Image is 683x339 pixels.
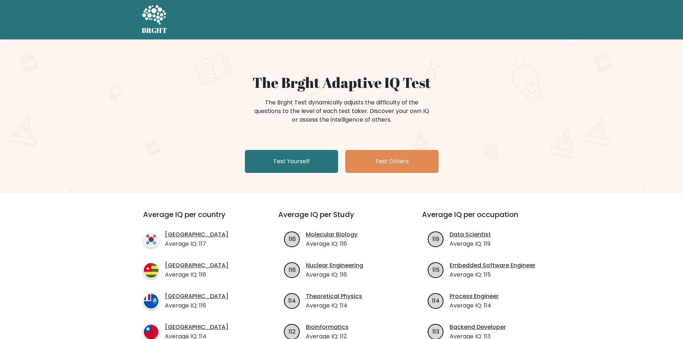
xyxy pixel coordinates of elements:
[288,296,296,305] text: 114
[143,262,159,278] img: country
[143,210,252,227] h3: Average IQ per country
[165,292,228,301] a: [GEOGRAPHIC_DATA]
[306,323,348,331] a: Bioinformatics
[432,296,440,305] text: 114
[306,230,357,239] a: Molecular Biology
[432,265,440,274] text: 115
[142,3,167,37] a: BRGHT
[450,323,506,331] a: Backend Developer
[450,240,491,248] p: Average IQ: 119
[345,150,438,173] a: Test Others
[278,210,405,227] h3: Average IQ per Study
[289,265,296,274] text: 116
[450,261,535,270] a: Embedded Software Engineer
[306,292,362,301] a: Theoretical Physics
[165,323,228,331] a: [GEOGRAPHIC_DATA]
[306,270,363,279] p: Average IQ: 116
[143,293,159,309] img: country
[143,231,159,248] img: country
[450,292,499,301] a: Process Engineer
[450,230,491,239] a: Data Scientist
[165,240,228,248] p: Average IQ: 117
[306,301,362,310] p: Average IQ: 114
[165,270,228,279] p: Average IQ: 116
[422,210,549,227] h3: Average IQ per occupation
[306,240,357,248] p: Average IQ: 116
[252,98,431,124] div: The Brght Test dynamically adjusts the difficulty of the questions to the level of each test take...
[245,150,338,173] a: Test Yourself
[432,235,439,243] text: 119
[289,327,295,335] text: 112
[167,74,517,91] h1: The Brght Adaptive IQ Test
[142,26,167,35] h5: BRGHT
[165,230,228,239] a: [GEOGRAPHIC_DATA]
[165,261,228,270] a: [GEOGRAPHIC_DATA]
[450,301,499,310] p: Average IQ: 114
[165,301,228,310] p: Average IQ: 116
[306,261,363,270] a: Nuclear Engineering
[289,235,296,243] text: 116
[432,327,439,335] text: 113
[450,270,535,279] p: Average IQ: 115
